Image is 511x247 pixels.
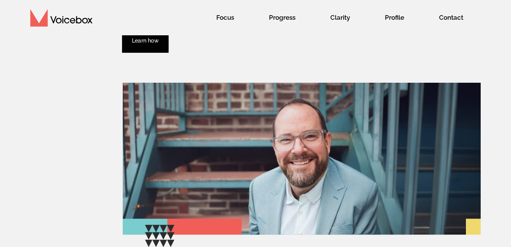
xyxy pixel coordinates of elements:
span: Learn how [132,38,159,44]
span: Contact [431,8,471,27]
a: Learn how [122,29,169,53]
span: Profile [377,8,412,27]
span: Clarity [323,8,358,27]
span: Focus [209,8,242,27]
span: Progress [261,8,303,27]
